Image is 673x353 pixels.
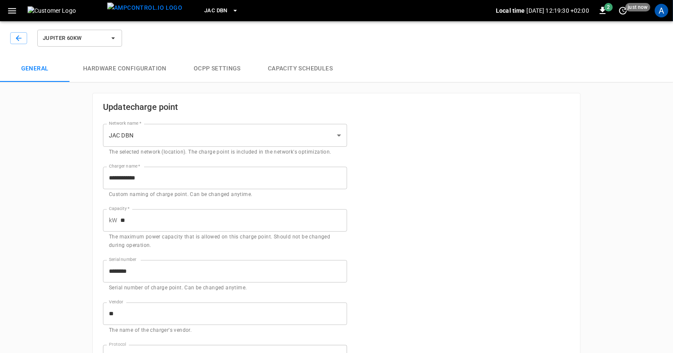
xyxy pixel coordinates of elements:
[254,55,346,82] button: Capacity Schedules
[109,233,341,250] p: The maximum power capacity that is allowed on this charge point. Should not be changed during ope...
[109,205,130,212] label: Capacity
[527,6,589,15] p: [DATE] 12:19:30 +02:00
[201,3,242,19] button: JAC DBN
[109,216,117,225] p: kW
[109,191,341,199] p: Custom naming of charge point. Can be changed anytime.
[109,284,341,292] p: Serial number of charge point. Can be changed anytime.
[655,4,668,17] div: profile-icon
[109,341,126,348] label: Protocol
[604,3,613,11] span: 2
[496,6,525,15] p: Local time
[107,3,182,13] img: ampcontrol.io logo
[109,120,141,127] label: Network name
[626,3,651,11] span: just now
[103,124,347,147] div: JAC DBN
[109,299,123,305] label: Vendor
[109,256,136,263] label: Serial number
[43,34,106,43] span: Jupiter 60kW
[180,55,254,82] button: OCPP settings
[616,4,630,17] button: set refresh interval
[103,100,347,114] h6: Update charge point
[70,55,180,82] button: Hardware configuration
[37,30,122,47] button: Jupiter 60kW
[28,6,104,15] img: Customer Logo
[109,326,341,335] p: The name of the charger's vendor.
[204,6,228,16] span: JAC DBN
[109,163,140,170] label: Charger name
[109,148,341,157] p: The selected network (location). The charge point is included in the network's optimization.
